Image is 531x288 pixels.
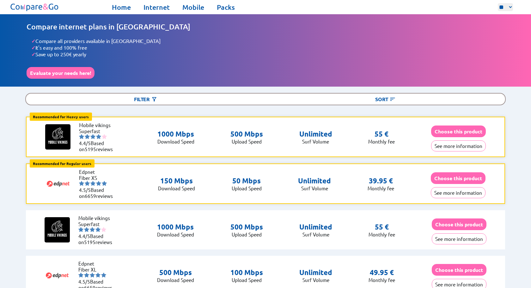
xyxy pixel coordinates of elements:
[298,176,331,185] p: Unlimited
[230,231,263,237] p: Upload Speed
[79,175,117,181] li: Fiber XS
[79,122,117,128] li: Mobile vikings
[102,134,107,139] img: starnr5
[78,221,116,227] li: Superfast
[368,138,395,144] p: Monthly fee
[143,3,170,12] a: Internet
[369,277,395,283] p: Monthly fee
[101,273,106,278] img: starnr5
[151,96,157,102] img: Button open the filtering menu
[79,140,117,152] li: Based on reviews
[90,227,95,232] img: starnr3
[369,176,393,185] p: 39.95 €
[157,138,194,144] p: Download Speed
[182,3,204,12] a: Mobile
[26,94,265,105] div: Filter
[31,51,35,58] span: ✓
[45,217,70,242] img: Logo of Mobile vikings
[78,260,116,267] li: Edpnet
[431,143,486,149] a: See more information
[299,231,332,237] p: Surf Volume
[33,161,91,166] b: Recommended for Regular users
[232,185,262,191] p: Upload Speed
[79,140,91,146] span: 4.4/5
[78,267,116,273] li: Fiber XL
[45,263,70,288] img: Logo of Edpnet
[298,185,331,191] p: Surf Volume
[158,176,195,185] p: 150 Mbps
[31,51,504,58] li: Save up to 250€ yearly
[101,227,106,232] img: starnr5
[78,273,83,278] img: starnr1
[31,38,35,44] span: ✓
[78,233,116,245] li: Based on reviews
[85,134,90,139] img: starnr2
[45,124,70,150] img: Logo of Mobile vikings
[432,264,486,276] button: Choose this product
[27,22,504,31] h1: Compare internet plans in [GEOGRAPHIC_DATA]
[95,227,101,232] img: starnr4
[432,236,486,242] a: See more information
[432,218,486,230] button: Choose this product
[431,190,485,196] a: See more information
[431,126,486,137] button: Choose this product
[431,128,486,134] a: Choose this product
[157,231,194,237] p: Download Speed
[432,233,486,244] button: See more information
[46,171,71,196] img: Logo of Edpnet
[95,273,101,278] img: starnr4
[85,181,90,186] img: starnr2
[299,277,332,283] p: Surf Volume
[79,187,91,193] span: 4.5/5
[232,176,262,185] p: 50 Mbps
[375,130,388,138] p: 55 €
[157,277,194,283] p: Download Speed
[431,140,486,151] button: See more information
[79,134,84,139] img: starnr1
[112,3,131,12] a: Home
[84,239,95,245] span: 5195
[102,181,107,186] img: starnr5
[299,138,332,144] p: Surf Volume
[432,267,486,273] a: Choose this product
[90,134,95,139] img: starnr3
[33,114,89,119] b: Recommended for Heavy users
[79,187,117,199] li: Based on reviews
[78,233,90,239] span: 4.4/5
[370,268,394,277] p: 49.95 €
[432,221,486,227] a: Choose this product
[79,128,117,134] li: Superfast
[96,181,101,186] img: starnr4
[230,138,263,144] p: Upload Speed
[78,279,90,285] span: 4.5/5
[96,134,101,139] img: starnr4
[432,281,486,287] a: See more information
[31,44,504,51] li: It's easy and 100% free
[369,231,395,237] p: Monthly fee
[299,223,332,231] p: Unlimited
[375,223,389,231] p: 55 €
[79,169,117,175] li: Edpnet
[157,223,194,231] p: 1000 Mbps
[85,193,96,199] span: 6659
[90,181,95,186] img: starnr3
[31,38,504,44] li: Compare all providers available in [GEOGRAPHIC_DATA]
[431,187,485,198] button: See more information
[230,223,263,231] p: 500 Mbps
[431,172,485,184] button: Choose this product
[157,130,194,138] p: 1000 Mbps
[85,146,96,152] span: 5195
[9,2,60,13] img: Logo of Compare&Go
[84,227,89,232] img: starnr2
[299,130,332,138] p: Unlimited
[157,268,194,277] p: 500 Mbps
[31,44,35,51] span: ✓
[158,185,195,191] p: Download Speed
[78,215,116,221] li: Mobile vikings
[84,273,89,278] img: starnr2
[265,94,505,105] div: Sort
[90,273,95,278] img: starnr3
[389,96,396,102] img: Button open the sorting menu
[79,181,84,186] img: starnr1
[299,268,332,277] p: Unlimited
